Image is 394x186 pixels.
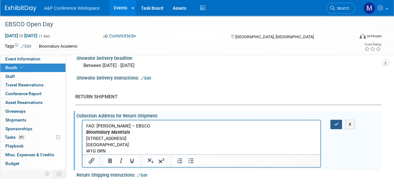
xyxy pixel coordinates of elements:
a: Misc. Expenses & Credits [0,151,66,159]
span: Event Information [5,56,40,61]
button: X [345,120,355,129]
span: Booth [5,65,24,70]
div: In-Person [367,34,381,39]
span: Playbook [5,143,24,148]
a: Playbook [0,142,66,150]
a: Edit [141,76,151,80]
button: Insert/edit link [86,156,97,165]
a: Booth [0,64,66,72]
button: Italic [116,156,126,165]
span: 38% [17,135,26,140]
button: Bold [105,156,115,165]
span: Giveaways [5,109,26,114]
a: Tasks38% [0,133,66,142]
span: Search [335,6,349,11]
a: Giveaways [0,107,66,116]
div: Collection Address for Return Shipment: [76,111,381,119]
i: Booth reservation complete [20,66,23,69]
span: Misc. Expenses & Credits [5,152,54,157]
span: Budget [5,161,19,166]
div: Bloomsbury Academic [37,43,79,50]
a: Sponsorships [0,125,66,133]
span: A&P Conference Workspace [44,6,100,11]
span: Tasks [5,135,26,140]
div: Event Rating [364,43,381,46]
iframe: Rich Text Area [82,120,320,154]
a: ROI, Objectives & ROO [0,168,66,177]
div: Between [DATE] - [DATE] [81,60,377,70]
span: [GEOGRAPHIC_DATA], [GEOGRAPHIC_DATA] [235,34,314,39]
span: to [18,33,24,38]
div: Showsite Delivery Deadline: [76,53,381,61]
div: EBSCO Open Day [3,19,349,30]
span: Staff [5,74,15,79]
img: Matt Hambridge [363,2,375,14]
a: Asset Reservations [0,98,66,107]
span: Shipments [5,117,26,122]
div: RETURN SHIPMENT [75,93,377,100]
td: Personalize Event Tab Strip [42,170,53,178]
a: Edit [137,173,147,177]
a: Edit [21,44,31,49]
button: Numbered list [175,156,185,165]
button: Superscript [156,156,167,165]
button: Committed [101,33,139,39]
img: Format-Inperson.png [360,34,366,39]
a: Travel Reservations [0,81,66,89]
a: Conference Report [0,90,66,98]
button: Subscript [145,156,156,165]
div: Return Shipping Instructions: [76,170,381,178]
span: (1 day) [39,34,50,38]
span: Conference Report [5,91,42,96]
a: Event Information [0,55,66,63]
span: Travel Reservations [5,82,44,87]
div: Showsite Delivery Instructions: [76,73,381,81]
td: Toggle Event Tabs [53,170,66,178]
a: Budget [0,159,66,168]
td: Tags [5,43,31,50]
span: [DATE] [DATE] [5,33,38,39]
a: Shipments [0,116,66,124]
img: ExhibitDay [5,5,36,12]
span: ROI, Objectives & ROO [5,170,47,175]
a: Search [326,3,355,14]
button: Bullet list [186,156,196,165]
button: Underline [127,156,137,165]
span: Asset Reservations [5,100,43,105]
div: Event Format [327,33,381,42]
a: Staff [0,72,66,81]
span: Sponsorships [5,126,32,131]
